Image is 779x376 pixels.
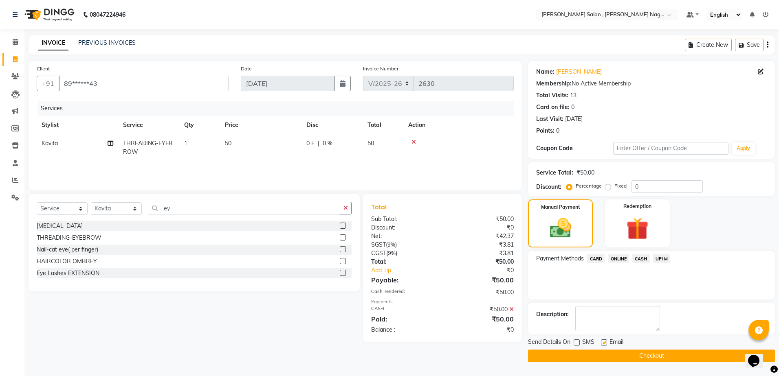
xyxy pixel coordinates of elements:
th: Disc [301,116,363,134]
span: 50 [225,140,231,147]
span: 0 % [323,139,332,148]
div: Total: [365,258,442,266]
div: Payable: [365,275,442,285]
span: CARD [587,254,605,263]
input: Search or Scan [148,202,340,214]
div: Eye Lashes EXTENSION [37,269,99,278]
span: SMS [582,338,594,348]
div: ₹0 [442,223,520,232]
th: Service [118,116,179,134]
div: ₹50.00 [577,168,594,177]
div: Balance : [365,326,442,334]
iframe: chat widget [745,343,771,368]
input: Search by Name/Mobile/Email/Code [59,76,229,91]
span: THREADING-EYEBROW [123,140,173,155]
div: ( ) [365,240,442,249]
label: Invoice Number [363,65,398,72]
div: ₹50.00 [442,258,520,266]
span: Payment Methods [536,254,584,263]
div: CASH [365,305,442,314]
div: THREADING-EYEBROW [37,234,101,242]
div: 0 [556,127,559,135]
button: Create New [685,39,732,51]
div: Membership: [536,79,572,88]
div: Last Visit: [536,115,563,123]
span: CASH [632,254,650,263]
div: ₹3.81 [442,240,520,249]
label: Fixed [614,182,627,190]
div: ( ) [365,249,442,258]
span: Total [371,203,390,211]
input: Enter Offer / Coupon Code [613,142,728,155]
span: Send Details On [528,338,570,348]
button: Apply [732,142,755,155]
span: 9% [388,250,396,256]
div: ₹0 [442,326,520,334]
div: Paid: [365,314,442,324]
div: ₹50.00 [442,305,520,314]
span: UPI M [653,254,671,263]
label: Redemption [623,203,651,210]
img: _gift.svg [619,215,656,243]
div: ₹50.00 [442,215,520,223]
a: [PERSON_NAME] [556,68,602,76]
a: INVOICE [38,36,68,50]
span: Email [610,338,623,348]
span: SGST [371,241,386,248]
div: ₹50.00 [442,314,520,324]
div: Discount: [365,223,442,232]
th: Stylist [37,116,118,134]
div: [DATE] [565,115,583,123]
span: 9% [387,241,395,248]
label: Client [37,65,50,72]
div: Coupon Code [536,144,613,153]
div: Sub Total: [365,215,442,223]
th: Action [403,116,514,134]
span: CGST [371,249,386,257]
button: Checkout [528,350,775,362]
div: Payments [371,298,514,305]
div: Name: [536,68,555,76]
label: Percentage [576,182,602,190]
div: Nail-cat eye( per finger) [37,245,98,254]
th: Total [363,116,403,134]
div: 13 [570,91,577,100]
div: Services [37,101,520,116]
div: Service Total: [536,168,573,177]
span: Kavita [42,140,58,147]
a: PREVIOUS INVOICES [78,39,136,46]
button: +91 [37,76,59,91]
img: _cash.svg [543,216,578,240]
div: ₹3.81 [442,249,520,258]
div: Points: [536,127,555,135]
b: 08047224946 [90,3,125,26]
label: Date [241,65,252,72]
button: Save [735,39,764,51]
div: ₹42.37 [442,232,520,240]
div: Cash Tendered: [365,288,442,297]
div: 0 [571,103,574,111]
div: Card on file: [536,103,570,111]
div: HAIRCOLOR OMBREY [37,257,97,266]
div: ₹50.00 [442,288,520,297]
div: No Active Membership [536,79,767,88]
div: Total Visits: [536,91,568,100]
div: Net: [365,232,442,240]
label: Manual Payment [541,203,580,211]
span: ONLINE [608,254,629,263]
span: 50 [367,140,374,147]
th: Qty [179,116,220,134]
img: logo [21,3,77,26]
div: [MEDICAL_DATA] [37,222,83,230]
a: Add Tip [365,266,456,275]
span: 0 F [306,139,315,148]
div: ₹0 [456,266,520,275]
div: Discount: [536,183,561,191]
div: Description: [536,310,569,319]
th: Price [220,116,301,134]
div: ₹50.00 [442,275,520,285]
span: 1 [184,140,187,147]
span: | [318,139,319,148]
